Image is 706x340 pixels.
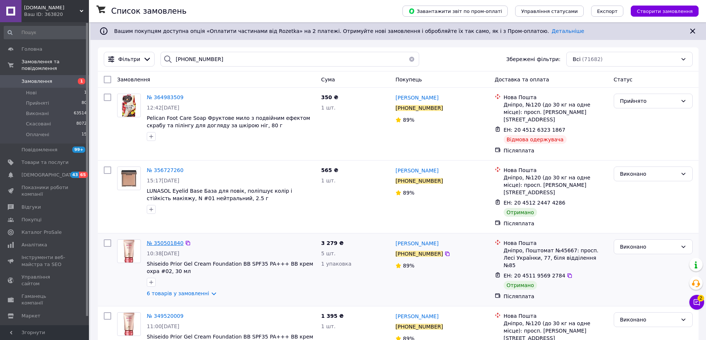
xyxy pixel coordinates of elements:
button: Експорт [591,6,624,17]
a: Фото товару [117,166,141,190]
a: Shiseido Prior Gel Cream Foundation BB SPF35 PA+++ BB крем охра #02, 30 мл [147,261,313,274]
span: ЕН: 20 4511 9569 2784 [504,273,566,279]
div: Виконано [620,243,677,251]
span: Гаманець компанії [21,293,69,306]
div: Отримано [504,281,537,290]
h1: Список замовлень [111,7,186,16]
span: Завантажити звіт по пром-оплаті [408,8,502,14]
span: 1 шт. [321,178,336,184]
span: Замовлення [21,78,52,85]
span: Замовлення та повідомлення [21,58,89,72]
span: besuto.com.ua [24,4,80,11]
span: 11:00[DATE] [147,323,179,329]
input: Пошук [4,26,87,39]
span: Покупець [395,77,422,83]
img: Фото товару [123,240,134,263]
span: Управління сайтом [21,274,69,287]
a: [PERSON_NAME] [395,240,438,247]
div: Післяплата [504,293,608,300]
span: 1 шт. [321,323,336,329]
span: Нові [26,90,37,96]
div: Прийнято [620,97,677,105]
span: Головна [21,46,42,53]
span: Створити замовлення [637,9,693,14]
div: Дніпро, №120 (до 30 кг на одне місце): просп. [PERSON_NAME][STREET_ADDRESS] [504,174,608,196]
span: [PERSON_NAME] [395,313,438,319]
span: Покупці [21,216,42,223]
span: [DEMOGRAPHIC_DATA] [21,172,76,178]
button: Чат з покупцем2 [689,295,704,310]
a: № 356727260 [147,167,183,173]
span: 350 ₴ [321,94,338,100]
span: Виконані [26,110,49,117]
span: [PERSON_NAME] [395,240,438,246]
button: Управління статусами [515,6,584,17]
span: 3 279 ₴ [321,240,344,246]
span: 89% [403,263,414,269]
div: Ваш ID: 363820 [24,11,89,18]
span: (71682) [582,56,603,62]
span: Оплачені [26,131,49,138]
span: 15 [82,131,87,138]
a: Створити замовлення [623,8,699,14]
span: 65 [79,172,87,178]
span: 89% [403,190,414,196]
img: Фото товару [122,94,136,117]
button: Створити замовлення [631,6,699,17]
div: [PHONE_NUMBER] [395,105,443,111]
span: Товари та послуги [21,159,69,166]
a: [PERSON_NAME] [395,313,438,320]
a: Pelican Foot Care Soap Фруктове мило з подвійним ефектом скрабу та пілінгу для догляду за шкірою ... [147,115,310,128]
span: 2 [697,295,704,302]
span: Доставка та оплата [495,77,549,83]
span: 15:17[DATE] [147,178,179,184]
img: Фото товару [123,313,134,336]
span: Відгуки [21,204,41,211]
span: 1 [84,90,87,96]
span: Всі [573,55,580,63]
div: Післяплата [504,147,608,154]
span: Cума [321,77,335,83]
a: [PERSON_NAME] [395,94,438,101]
div: Дніпро, №120 (до 30 кг на одне місце): просп. [PERSON_NAME][STREET_ADDRESS] [504,101,608,123]
span: 565 ₴ [321,167,338,173]
span: 63514 [74,110,87,117]
span: 99+ [72,147,85,153]
div: Дніпро, Поштомат №45667: просп. Лесі Українки, 77, біля відділення №85 [504,247,608,269]
span: 12:42[DATE] [147,105,179,111]
div: [PHONE_NUMBER] [395,251,443,257]
span: Інструменти веб-майстра та SEO [21,254,69,267]
span: Фільтри [118,55,140,63]
span: 1 шт. [321,105,336,111]
a: № 364983509 [147,94,183,100]
span: 89% [403,117,414,123]
span: 43 [70,172,79,178]
div: Нова Пошта [504,239,608,247]
span: Маркет [21,313,40,319]
div: Виконано [620,170,677,178]
span: Статус [614,77,633,83]
span: Прийняті [26,100,49,107]
a: Фото товару [117,94,141,117]
img: Фото товару [120,167,137,190]
span: № 350501840 [147,240,183,246]
span: Каталог ProSale [21,229,62,236]
div: Нова Пошта [504,312,608,320]
div: Відмова одержувача [504,135,567,144]
a: LUNASOL Eyelid Base База для повік, поліпшує колір і стійкість макіяжу, N #01 нейтральний, 2.5 г [147,188,292,201]
input: Пошук за номером замовлення, ПІБ покупця, номером телефону, Email, номером накладної [160,52,419,67]
button: Очистить [404,52,419,67]
a: Детальніше [552,28,584,34]
span: 10:38[DATE] [147,250,179,256]
span: 5 шт. [321,250,336,256]
a: Фото товару [117,312,141,336]
div: [PHONE_NUMBER] [395,178,443,184]
span: [PERSON_NAME] [395,95,438,101]
div: Нова Пошта [504,94,608,101]
div: Отримано [504,208,537,217]
span: ЕН: 20 4512 6323 1867 [504,127,566,133]
div: Нова Пошта [504,166,608,174]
